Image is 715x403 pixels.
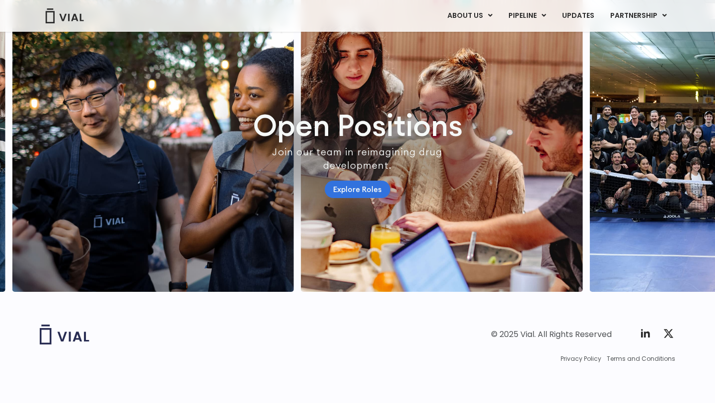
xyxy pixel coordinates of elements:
img: Vial Logo [45,8,84,23]
a: Terms and Conditions [607,354,675,363]
a: PIPELINEMenu Toggle [500,7,554,24]
div: © 2025 Vial. All Rights Reserved [491,329,612,340]
a: Explore Roles [325,181,390,198]
a: UPDATES [554,7,602,24]
img: Vial logo wih "Vial" spelled out [40,325,89,344]
a: PARTNERSHIPMenu Toggle [602,7,675,24]
a: Privacy Policy [561,354,601,363]
a: ABOUT USMenu Toggle [439,7,500,24]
